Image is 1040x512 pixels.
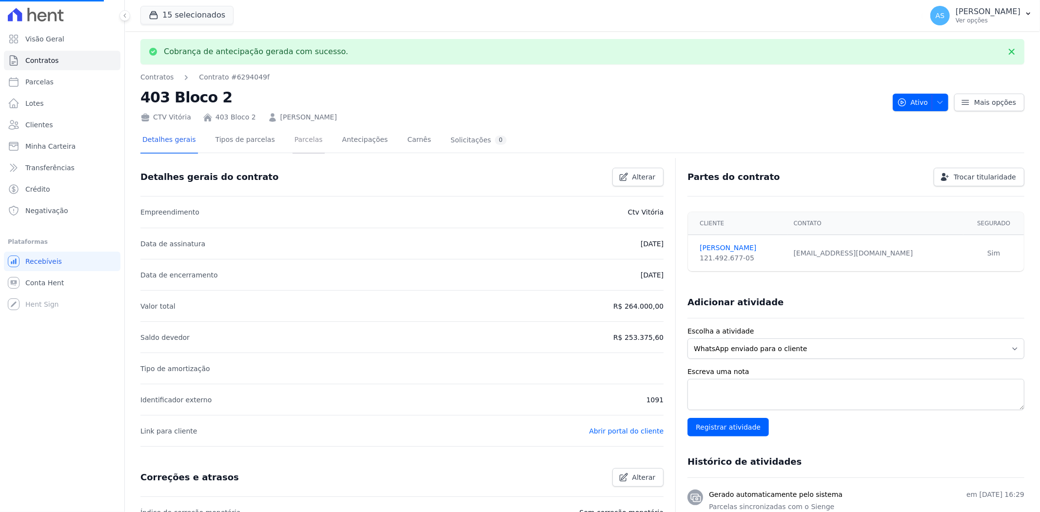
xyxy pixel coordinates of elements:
[700,243,782,253] a: [PERSON_NAME]
[612,168,664,186] a: Alterar
[140,72,270,82] nav: Breadcrumb
[922,2,1040,29] button: AS [PERSON_NAME] Ver opções
[589,427,664,435] a: Abrir portal do cliente
[214,128,277,154] a: Tipos de parcelas
[140,472,239,483] h3: Correções e atrasos
[632,172,656,182] span: Alterar
[4,29,120,49] a: Visão Geral
[140,332,190,343] p: Saldo devedor
[687,418,769,436] input: Registrar atividade
[936,12,944,19] span: AS
[8,236,117,248] div: Plataformas
[25,98,44,108] span: Lotes
[25,163,75,173] span: Transferências
[641,238,664,250] p: [DATE]
[405,128,433,154] a: Carnês
[963,212,1024,235] th: Segurado
[164,47,348,57] p: Cobrança de antecipação gerada com sucesso.
[25,278,64,288] span: Conta Hent
[688,212,787,235] th: Cliente
[612,468,664,487] a: Alterar
[140,86,885,108] h2: 403 Bloco 2
[25,256,62,266] span: Recebíveis
[4,94,120,113] a: Lotes
[140,112,191,122] div: CTV Vitória
[451,136,507,145] div: Solicitações
[140,72,174,82] a: Contratos
[613,332,664,343] p: R$ 253.375,60
[140,269,218,281] p: Data de encerramento
[687,296,784,308] h3: Adicionar atividade
[4,179,120,199] a: Crédito
[687,326,1024,336] label: Escolha a atividade
[709,490,843,500] h3: Gerado automaticamente pelo sistema
[687,367,1024,377] label: Escreva uma nota
[140,238,205,250] p: Data de assinatura
[647,394,664,406] p: 1091
[966,490,1024,500] p: em [DATE] 16:29
[25,206,68,216] span: Negativação
[963,235,1024,272] td: Sim
[140,363,210,374] p: Tipo de amortização
[956,17,1020,24] p: Ver opções
[4,51,120,70] a: Contratos
[954,172,1016,182] span: Trocar titularidade
[25,184,50,194] span: Crédito
[293,128,325,154] a: Parcelas
[4,201,120,220] a: Negativação
[280,112,337,122] a: [PERSON_NAME]
[25,141,76,151] span: Minha Carteira
[641,269,664,281] p: [DATE]
[4,273,120,293] a: Conta Hent
[140,206,199,218] p: Empreendimento
[340,128,390,154] a: Antecipações
[4,72,120,92] a: Parcelas
[893,94,949,111] button: Ativo
[140,6,234,24] button: 15 selecionados
[897,94,928,111] span: Ativo
[199,72,270,82] a: Contrato #6294049f
[140,300,176,312] p: Valor total
[613,300,664,312] p: R$ 264.000,00
[687,171,780,183] h3: Partes do contrato
[794,248,958,258] div: [EMAIL_ADDRESS][DOMAIN_NAME]
[449,128,509,154] a: Solicitações0
[934,168,1024,186] a: Trocar titularidade
[687,456,802,468] h3: Histórico de atividades
[140,425,197,437] p: Link para cliente
[25,120,53,130] span: Clientes
[25,77,54,87] span: Parcelas
[974,98,1016,107] span: Mais opções
[216,112,256,122] a: 403 Bloco 2
[4,158,120,177] a: Transferências
[140,72,885,82] nav: Breadcrumb
[788,212,964,235] th: Contato
[628,206,664,218] p: Ctv Vitória
[4,115,120,135] a: Clientes
[954,94,1024,111] a: Mais opções
[4,137,120,156] a: Minha Carteira
[495,136,507,145] div: 0
[632,473,656,482] span: Alterar
[140,394,212,406] p: Identificador externo
[4,252,120,271] a: Recebíveis
[140,171,278,183] h3: Detalhes gerais do contrato
[25,34,64,44] span: Visão Geral
[956,7,1020,17] p: [PERSON_NAME]
[700,253,782,263] div: 121.492.677-05
[709,502,1024,512] p: Parcelas sincronizadas com o Sienge
[25,56,59,65] span: Contratos
[140,128,198,154] a: Detalhes gerais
